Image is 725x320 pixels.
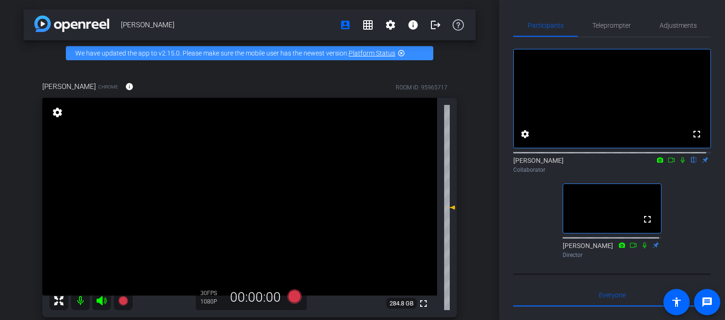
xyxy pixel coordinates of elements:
[98,83,118,90] span: Chrome
[444,202,455,213] mat-icon: 0 dB
[688,155,700,164] mat-icon: flip
[224,289,287,305] div: 00:00:00
[660,22,697,29] span: Adjustments
[66,46,433,60] div: We have updated the app to v2.15.0. Please make sure the mobile user has the newest version.
[418,298,429,309] mat-icon: fullscreen
[513,166,711,174] div: Collaborator
[528,22,564,29] span: Participants
[200,289,224,297] div: 30
[599,292,626,298] span: Everyone
[42,81,96,92] span: [PERSON_NAME]
[207,290,217,296] span: FPS
[563,241,661,259] div: [PERSON_NAME]
[642,214,653,225] mat-icon: fullscreen
[701,296,713,308] mat-icon: message
[340,19,351,31] mat-icon: account_box
[513,156,711,174] div: [PERSON_NAME]
[362,19,374,31] mat-icon: grid_on
[125,82,134,91] mat-icon: info
[121,16,334,34] span: [PERSON_NAME]
[398,49,405,57] mat-icon: highlight_off
[519,128,531,140] mat-icon: settings
[671,296,682,308] mat-icon: accessibility
[396,83,447,92] div: ROOM ID: 95965717
[407,19,419,31] mat-icon: info
[563,251,661,259] div: Director
[386,298,417,309] span: 284.8 GB
[385,19,396,31] mat-icon: settings
[200,298,224,305] div: 1080P
[51,107,64,118] mat-icon: settings
[691,128,702,140] mat-icon: fullscreen
[34,16,109,32] img: app-logo
[430,19,441,31] mat-icon: logout
[349,49,395,57] a: Platform Status
[592,22,631,29] span: Teleprompter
